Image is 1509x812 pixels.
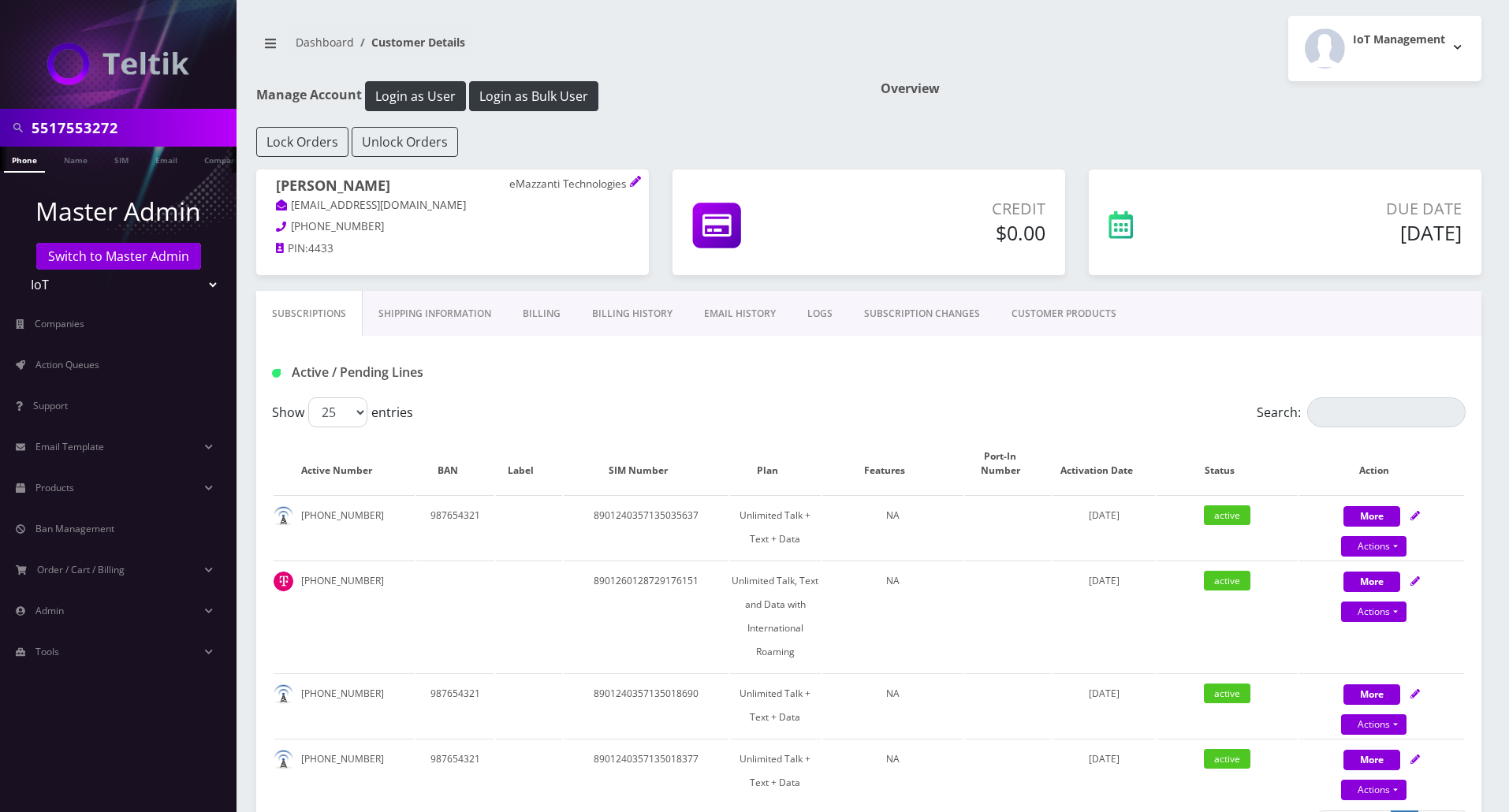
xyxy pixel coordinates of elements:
img: Active / Pending Lines [272,369,281,378]
a: PIN: [276,241,308,257]
nav: breadcrumb [256,26,857,71]
img: default.png [274,506,293,526]
img: default.png [274,684,293,704]
button: More [1343,506,1400,527]
a: SIM [106,147,136,171]
span: Tools [35,645,59,658]
a: Email [147,147,185,171]
a: Dashboard [296,35,354,50]
input: Search in Company [32,113,233,143]
a: Shipping Information [363,291,507,337]
h1: Active / Pending Lines [272,365,654,380]
span: active [1204,571,1250,590]
h2: IoT Management [1353,33,1445,47]
td: 8901240357135018377 [564,739,728,803]
td: Unlimited Talk + Text + Data [730,739,821,803]
select: Showentries [308,397,367,427]
th: Active Number: activate to sort column ascending [274,434,415,494]
th: Activation Date: activate to sort column ascending [1053,434,1155,494]
button: Unlock Orders [352,127,458,157]
img: default.png [274,750,293,769]
button: More [1343,684,1400,705]
button: Login as Bulk User [469,81,598,111]
span: Companies [35,317,84,330]
td: Unlimited Talk + Text + Data [730,673,821,737]
td: 8901240357135018690 [564,673,728,737]
td: [PHONE_NUMBER] [274,495,415,559]
td: NA [822,495,963,559]
td: [PHONE_NUMBER] [274,561,415,672]
th: Label: activate to sort column ascending [496,434,561,494]
span: 4433 [308,241,333,255]
span: Email Template [35,440,104,453]
p: eMazzanti Technologies [509,177,629,192]
a: Login as Bulk User [469,86,598,103]
td: [PHONE_NUMBER] [274,673,415,737]
a: CUSTOMER PRODUCTS [996,291,1132,337]
span: active [1204,683,1250,703]
p: Credit [849,197,1045,221]
span: Order / Cart / Billing [37,563,125,576]
td: NA [822,673,963,737]
a: Name [56,147,95,171]
label: Show entries [272,397,413,427]
a: LOGS [792,291,848,337]
td: 987654321 [416,673,494,737]
a: EMAIL HISTORY [688,291,792,337]
th: Port-In Number: activate to sort column ascending [965,434,1052,494]
span: [DATE] [1089,687,1120,700]
a: Switch to Master Admin [36,243,201,270]
td: [PHONE_NUMBER] [274,739,415,803]
a: Company [196,147,249,171]
label: Search: [1257,397,1466,427]
span: Support [33,399,68,412]
button: IoT Management [1288,16,1481,81]
h1: Overview [881,81,1481,96]
a: SUBSCRIPTION CHANGES [848,291,996,337]
span: Action Queues [35,358,99,371]
td: Unlimited Talk, Text and Data with International Roaming [730,561,821,672]
span: [DATE] [1089,574,1120,587]
button: Login as User [365,81,466,111]
span: [PHONE_NUMBER] [291,219,384,233]
button: More [1343,750,1400,770]
a: [EMAIL_ADDRESS][DOMAIN_NAME] [276,198,466,214]
a: Phone [4,147,45,173]
span: Products [35,481,74,494]
span: Ban Management [35,522,114,535]
span: [DATE] [1089,508,1120,522]
h1: Manage Account [256,81,857,111]
p: Due Date [1234,197,1462,221]
img: IoT [47,43,189,85]
td: 8901240357135035637 [564,495,728,559]
th: BAN: activate to sort column ascending [416,434,494,494]
span: active [1204,749,1250,769]
td: 987654321 [416,739,494,803]
td: 8901260128729176151 [564,561,728,672]
a: Billing History [576,291,688,337]
th: Action: activate to sort column ascending [1299,434,1464,494]
span: Admin [35,604,64,617]
button: More [1343,572,1400,592]
a: Subscriptions [256,291,363,337]
td: NA [822,739,963,803]
h5: $0.00 [849,221,1045,244]
th: Features: activate to sort column ascending [822,434,963,494]
a: Billing [507,291,576,337]
h1: [PERSON_NAME] [276,177,629,197]
td: NA [822,561,963,672]
td: Unlimited Talk + Text + Data [730,495,821,559]
a: Actions [1341,780,1407,800]
li: Customer Details [354,34,465,50]
span: active [1204,505,1250,525]
h5: [DATE] [1234,221,1462,244]
input: Search: [1307,397,1466,427]
span: [DATE] [1089,752,1120,765]
a: Login as User [362,86,469,103]
a: Actions [1341,536,1407,557]
th: Status: activate to sort column ascending [1157,434,1298,494]
button: Lock Orders [256,127,348,157]
a: Actions [1341,602,1407,622]
a: Actions [1341,714,1407,735]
